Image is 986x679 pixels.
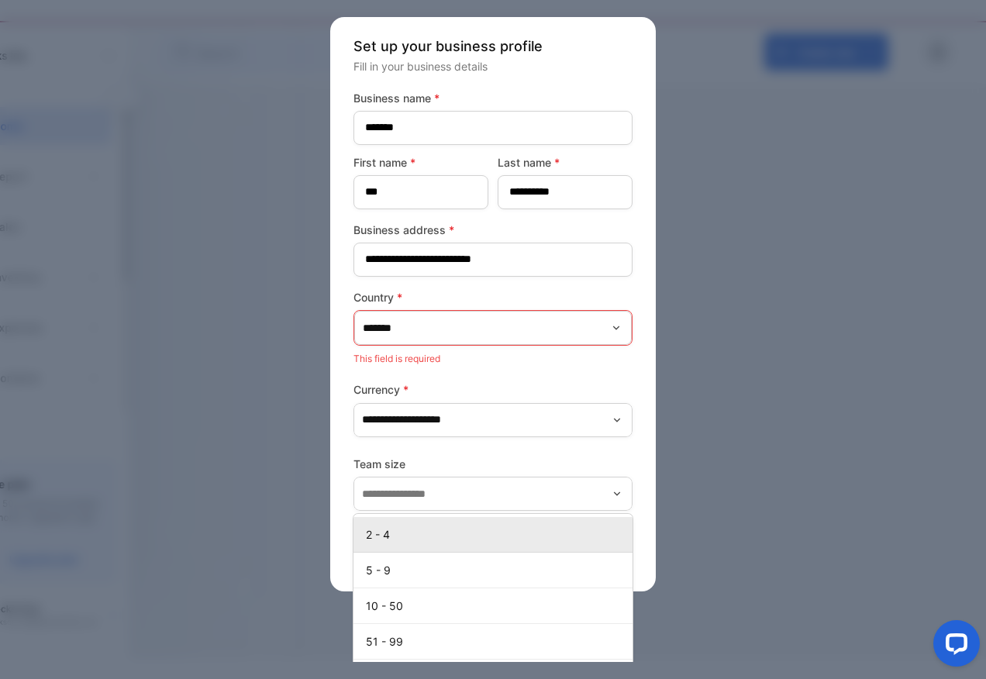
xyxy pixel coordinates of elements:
[353,90,633,106] label: Business name
[498,154,633,171] label: Last name
[366,562,626,578] p: 5 - 9
[366,633,626,650] p: 51 - 99
[366,598,626,614] p: 10 - 50
[353,289,633,305] label: Country
[353,154,488,171] label: First name
[353,456,633,472] label: Team size
[353,222,633,238] label: Business address
[353,381,633,398] label: Currency
[353,349,633,369] p: This field is required
[366,526,626,543] p: 2 - 4
[353,58,633,74] p: Fill in your business details
[353,36,633,57] p: Set up your business profile
[921,614,986,679] iframe: LiveChat chat widget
